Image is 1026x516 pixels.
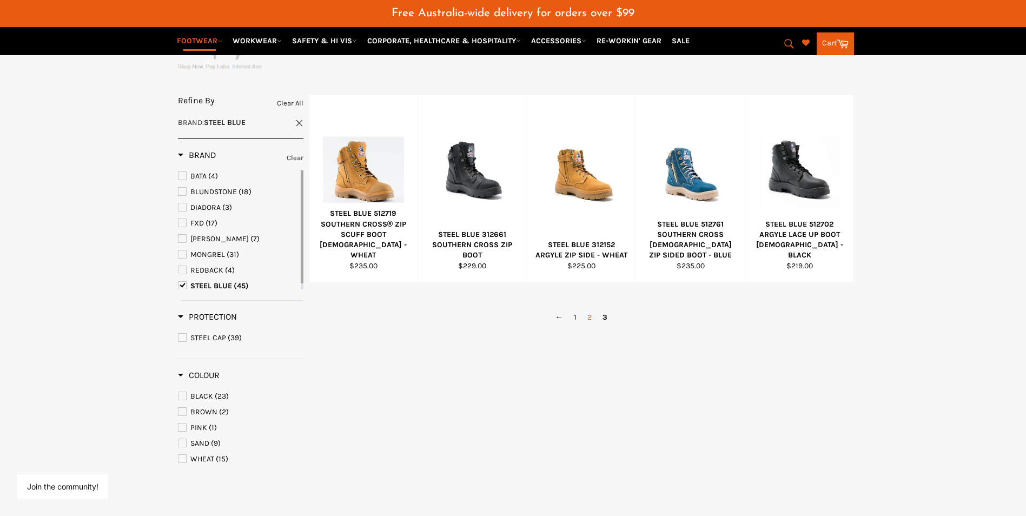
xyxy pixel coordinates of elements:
a: STEEL CAP [178,332,303,344]
a: CORPORATE, HEALTHCARE & HOSPITALITY [363,31,525,50]
a: REDBACK [178,264,299,276]
span: FXD [190,219,204,228]
span: Free Australia-wide delivery for orders over $99 [392,8,634,19]
span: (4) [208,171,218,181]
span: BROWN [190,407,217,416]
span: PINK [190,423,207,432]
span: SAND [190,439,209,448]
a: 1 [568,309,582,325]
a: BLUNDSTONE [178,186,299,198]
a: PINK [178,422,303,434]
a: FXD [178,217,299,229]
a: ACCESSORIES [527,31,591,50]
span: (18) [239,187,251,196]
strong: STEEL BLUE [204,118,246,127]
h3: Colour [178,370,220,381]
div: STEEL BLUE 312661 SOUTHERN CROSS ZIP BOOT [425,229,520,261]
span: Refine By [178,95,215,105]
a: STEEL BLUE 312152 ARGYLE ZIP SIDE - WHEATSTEEL BLUE 312152 ARGYLE ZIP SIDE - WHEAT$225.00 [527,95,636,282]
span: (31) [227,250,239,259]
span: 3 [597,309,613,325]
a: BLACK [178,391,303,402]
h3: Brand [178,150,216,161]
a: RE-WORKIN' GEAR [592,31,666,50]
a: Cart [817,32,854,55]
a: DIADORA [178,202,299,214]
a: STEEL BLUE 512761 SOUTHERN CROSS LADIES ZIP SIDED BOOT - BLUESTEEL BLUE 512761 SOUTHERN CROSS [DE... [636,95,745,282]
a: STEEL BLUE 312661 SOUTHERN CROSS ZIP BOOTSTEEL BLUE 312661 SOUTHERN CROSS ZIP BOOT$229.00 [418,95,527,282]
span: (3) [222,203,232,212]
a: Clear All [277,97,303,109]
span: (1) [209,423,217,432]
a: WHEAT [178,453,303,465]
span: (45) [234,281,249,290]
span: Brand [178,118,202,127]
span: (9) [211,439,221,448]
span: (17) [206,219,217,228]
a: STEEL BLUE 512719 SOUTHERN CROSS® ZIP SCUFF BOOT LADIES - WHEATSTEEL BLUE 512719 SOUTHERN CROSS® ... [309,95,418,282]
div: STEEL BLUE 512761 SOUTHERN CROSS [DEMOGRAPHIC_DATA] ZIP SIDED BOOT - BLUE [643,219,738,261]
span: : [178,118,246,127]
div: STEEL BLUE 312152 ARGYLE ZIP SIDE - WHEAT [534,240,629,261]
span: DIADORA [190,203,221,212]
span: (2) [219,407,229,416]
span: WHEAT [190,454,214,464]
a: SALE [667,31,694,50]
span: Brand [178,150,216,160]
a: MACK [178,233,299,245]
span: STEEL CAP [190,333,226,342]
span: [PERSON_NAME] [190,234,249,243]
div: STEEL BLUE 512702 ARGYLE LACE UP BOOT [DEMOGRAPHIC_DATA] - BLACK [752,219,847,261]
a: ← [550,309,568,325]
a: FOOTWEAR [173,31,227,50]
a: SAND [178,438,303,449]
a: Clear [287,152,303,164]
a: BROWN [178,406,303,418]
button: Join the community! [27,482,98,491]
div: STEEL BLUE 512719 SOUTHERN CROSS® ZIP SCUFF BOOT [DEMOGRAPHIC_DATA] - WHEAT [316,208,411,260]
a: 2 [582,309,597,325]
span: (23) [215,392,229,401]
a: MONGREL [178,249,299,261]
span: BLACK [190,392,213,401]
a: SAFETY & HI VIS [288,31,361,50]
a: BATA [178,170,299,182]
h3: Protection [178,312,237,322]
span: MONGREL [190,250,225,259]
a: WORKWEAR [228,31,286,50]
span: BLUNDSTONE [190,187,237,196]
span: (39) [228,333,242,342]
span: BATA [190,171,207,181]
a: STEEL BLUE [178,280,299,292]
span: (15) [216,454,228,464]
a: STEEL BLUE 512702 ARGYLE LACE UP BOOT LADIES - BLACKSTEEL BLUE 512702 ARGYLE LACE UP BOOT [DEMOGR... [745,95,854,282]
span: REDBACK [190,266,223,275]
span: STEEL BLUE [190,281,232,290]
span: Colour [178,370,220,380]
span: (4) [225,266,235,275]
span: (7) [250,234,260,243]
a: Brand:STEEL BLUE [178,117,303,128]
